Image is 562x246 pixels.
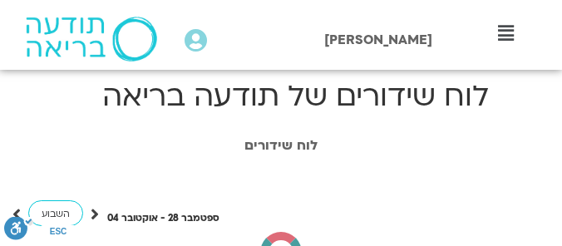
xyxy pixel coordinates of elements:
[107,210,219,227] p: ספטמבר 28 - אוקטובר 04
[42,208,70,220] span: השבוע
[324,31,432,49] span: [PERSON_NAME]
[8,138,554,153] h1: לוח שידורים
[28,200,83,226] a: השבוע
[73,76,489,116] h1: לוח שידורים של תודעה בריאה
[26,17,157,61] img: תודעה בריאה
